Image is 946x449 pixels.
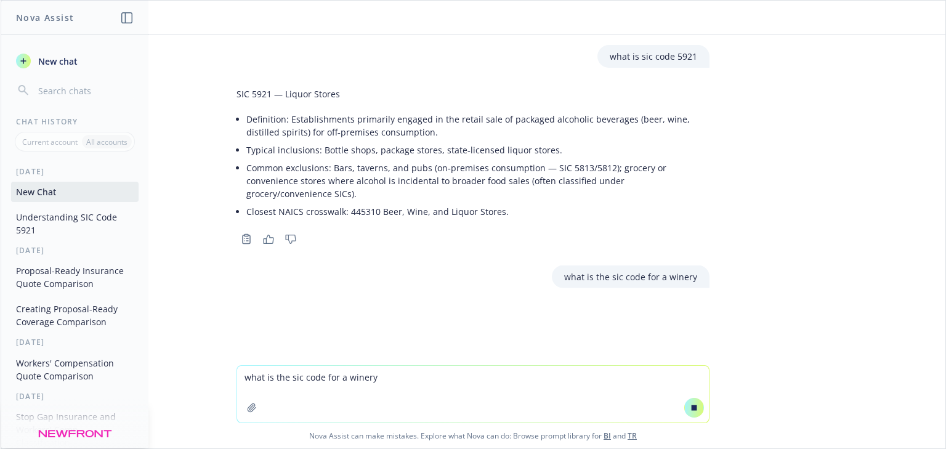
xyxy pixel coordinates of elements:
[11,353,139,386] button: Workers' Compensation Quote Comparison
[36,55,78,68] span: New chat
[16,11,74,24] h1: Nova Assist
[604,431,611,441] a: BI
[86,137,127,147] p: All accounts
[236,87,709,100] p: SIC 5921 — Liquor Stores
[22,137,78,147] p: Current account
[610,50,697,63] p: what is sic code 5921
[246,110,709,141] li: Definition: Establishments primarily engaged in the retail sale of packaged alcoholic beverages (...
[11,182,139,202] button: New Chat
[11,50,139,72] button: New chat
[11,207,139,240] button: Understanding SIC Code 5921
[564,270,697,283] p: what is the sic code for a winery
[11,261,139,294] button: Proposal-Ready Insurance Quote Comparison
[1,337,148,347] div: [DATE]
[1,245,148,256] div: [DATE]
[1,116,148,127] div: Chat History
[36,82,134,99] input: Search chats
[246,203,709,220] li: Closest NAICS crosswalk: 445310 Beer, Wine, and Liquor Stores.
[246,159,709,203] li: Common exclusions: Bars, taverns, and pubs (on‑premises consumption — SIC 5813/5812); grocery or ...
[628,431,637,441] a: TR
[1,166,148,177] div: [DATE]
[241,233,252,245] svg: Copy to clipboard
[6,423,940,448] span: Nova Assist can make mistakes. Explore what Nova can do: Browse prompt library for and
[281,230,301,248] button: Thumbs down
[11,299,139,332] button: Creating Proposal-Ready Coverage Comparison
[246,141,709,159] li: Typical inclusions: Bottle shops, package stores, state‑licensed liquor stores.
[1,391,148,402] div: [DATE]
